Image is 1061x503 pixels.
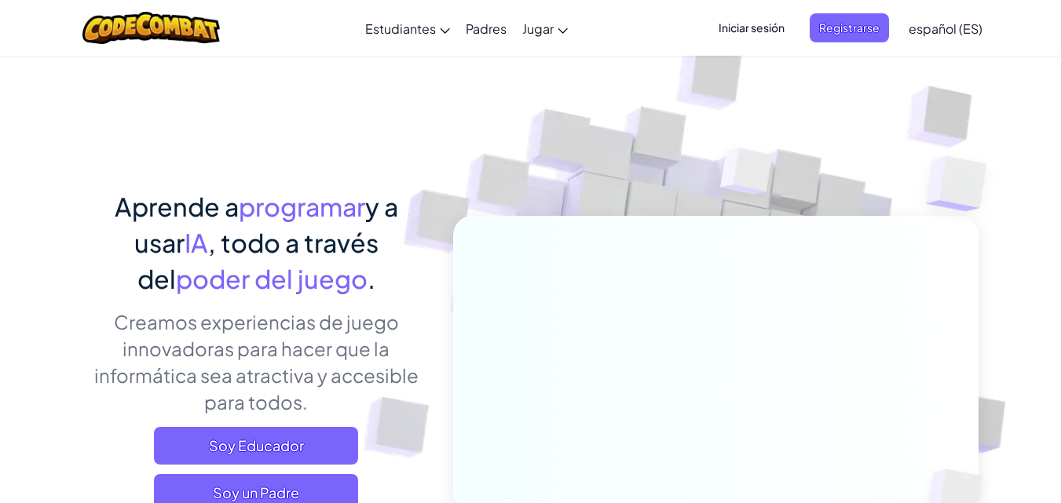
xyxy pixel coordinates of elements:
[458,7,514,49] a: Padres
[83,308,430,415] p: Creamos experiencias de juego innovadoras para hacer que la informática sea atractiva y accesible...
[357,7,458,49] a: Estudiantes
[901,7,990,49] a: español (ES)
[176,263,368,294] span: poder del juego
[514,7,576,49] a: Jugar
[522,20,554,37] span: Jugar
[115,191,239,222] span: Aprende a
[137,227,379,294] span: , todo a través del
[365,20,436,37] span: Estudiantes
[185,227,208,258] span: IA
[82,12,220,44] img: CodeCombat logo
[810,13,889,42] button: Registrarse
[895,118,1030,250] img: Overlap cubes
[909,20,982,37] span: español (ES)
[690,117,803,234] img: Overlap cubes
[239,191,365,222] span: programar
[368,263,375,294] span: .
[709,13,794,42] button: Iniciar sesión
[154,427,358,465] a: Soy Educador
